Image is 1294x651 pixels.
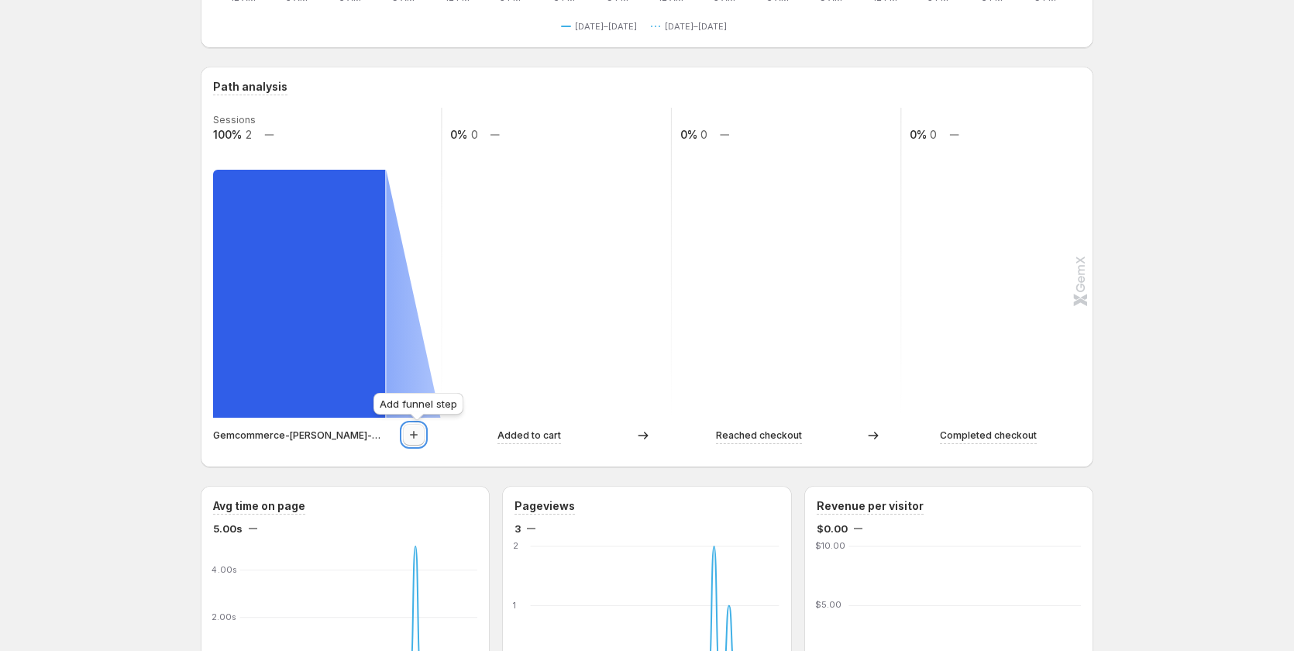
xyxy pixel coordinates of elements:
h3: Path analysis [213,79,287,95]
text: 0% [450,128,467,141]
text: $5.00 [815,600,841,611]
text: 0 [700,128,707,141]
text: 100% [213,128,242,141]
p: Completed checkout [940,428,1037,443]
span: 3 [515,521,521,536]
text: 4.00s [212,564,238,575]
text: 0 [471,128,478,141]
h3: Revenue per visitor [817,498,924,514]
h3: Pageviews [515,498,575,514]
p: Added to cart [497,428,561,443]
text: 2 [246,128,252,141]
text: Sessions [213,114,256,126]
p: Reached checkout [716,428,802,443]
span: $0.00 [817,521,848,536]
text: 0 [930,128,937,141]
span: [DATE]–[DATE] [665,20,727,33]
text: $10.00 [815,540,845,551]
span: [DATE]–[DATE] [575,20,637,33]
text: 1 [513,600,516,611]
button: [DATE]–[DATE] [651,17,733,36]
text: 0% [910,128,927,141]
text: 2 [513,540,518,551]
p: Gemcommerce-[PERSON_NAME]-dev [213,428,386,443]
button: [DATE]–[DATE] [561,17,643,36]
text: 0% [680,128,697,141]
h3: Avg time on page [213,498,305,514]
text: 2.00s [212,611,237,622]
span: 5.00s [213,521,243,536]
